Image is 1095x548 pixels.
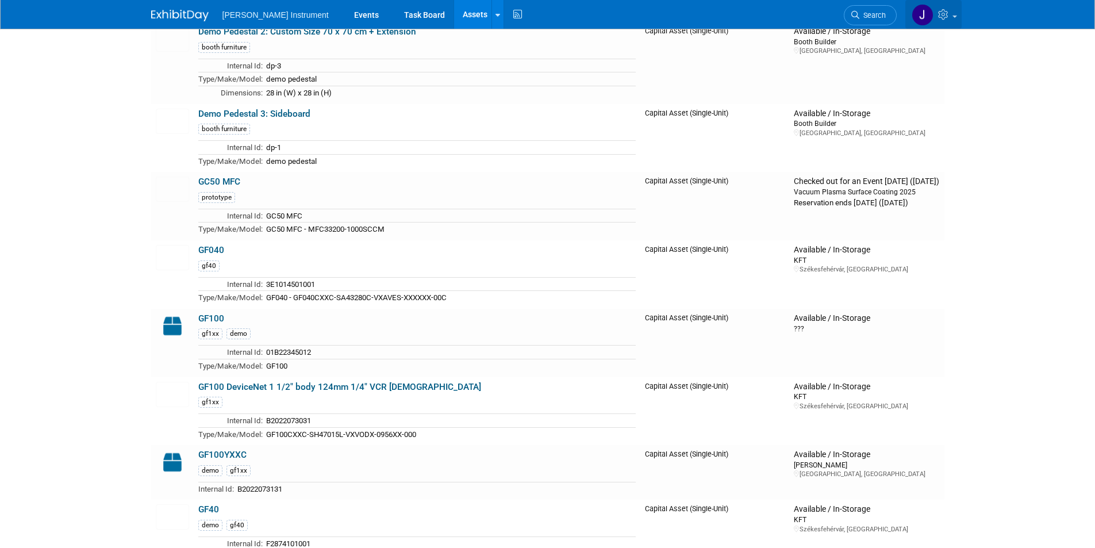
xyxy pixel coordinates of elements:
[234,482,636,495] td: B2022073131
[198,414,263,428] td: Internal Id:
[640,309,789,377] td: Capital Asset (Single-Unit)
[263,346,636,359] td: 01B22345012
[198,124,250,135] div: booth furniture
[198,192,235,203] div: prototype
[794,47,939,55] div: [GEOGRAPHIC_DATA], [GEOGRAPHIC_DATA]
[198,465,222,476] div: demo
[794,324,939,334] div: ???
[640,22,789,104] td: Capital Asset (Single-Unit)
[794,460,939,470] div: [PERSON_NAME]
[794,450,939,460] div: Available / In-Storage
[222,10,329,20] span: [PERSON_NAME] Instrument
[198,328,222,339] div: gf1xx
[198,397,222,408] div: gf1xx
[640,377,789,446] td: Capital Asset (Single-Unit)
[198,382,481,392] a: GF100 DeviceNet 1 1/2" body 124mm 1/4" VCR [DEMOGRAPHIC_DATA]
[640,172,789,240] td: Capital Asset (Single-Unit)
[198,72,263,86] td: Type/Make/Model:
[794,177,939,187] div: Checked out for an Event [DATE] ([DATE])
[859,11,886,20] span: Search
[198,291,263,304] td: Type/Make/Model:
[794,255,939,265] div: KFT
[198,223,263,236] td: Type/Make/Model:
[263,359,636,372] td: GF100
[794,382,939,392] div: Available / In-Storage
[198,109,310,119] a: Demo Pedestal 3: Sideboard
[226,520,248,531] div: gf40
[263,427,636,440] td: GF100CXXC-SH47015L-VXVODX-0956XX-000
[198,59,263,72] td: Internal Id:
[198,359,263,372] td: Type/Make/Model:
[263,59,636,72] td: dp-3
[794,118,939,128] div: Booth Builder
[263,414,636,428] td: B2022073031
[198,346,263,359] td: Internal Id:
[794,109,939,119] div: Available / In-Storage
[794,515,939,524] div: KFT
[198,520,222,531] div: demo
[151,10,209,21] img: ExhibitDay
[226,328,251,339] div: demo
[640,104,789,173] td: Capital Asset (Single-Unit)
[156,450,189,475] img: Capital-Asset-Icon-2.png
[263,154,636,167] td: demo pedestal
[198,504,219,515] a: GF40
[844,5,897,25] a: Search
[198,86,263,99] td: Dimensions:
[198,154,263,167] td: Type/Make/Model:
[156,313,189,339] img: Capital-Asset-Icon-2.png
[794,470,939,478] div: [GEOGRAPHIC_DATA], [GEOGRAPHIC_DATA]
[263,277,636,291] td: 3E1014501001
[263,72,636,86] td: demo pedestal
[794,313,939,324] div: Available / In-Storage
[794,525,939,534] div: Székesfehérvár, [GEOGRAPHIC_DATA]
[198,177,240,187] a: GC50 MFC
[794,504,939,515] div: Available / In-Storage
[912,4,933,26] img: Judit Schaller
[794,265,939,274] div: Székesfehérvár, [GEOGRAPHIC_DATA]
[198,482,234,495] td: Internal Id:
[198,245,224,255] a: GF040
[198,26,416,37] a: Demo Pedestal 2: Custom Size 70 x 70 cm + Extension
[640,445,789,500] td: Capital Asset (Single-Unit)
[794,129,939,137] div: [GEOGRAPHIC_DATA], [GEOGRAPHIC_DATA]
[198,141,263,155] td: Internal Id:
[198,42,250,53] div: booth furniture
[226,465,251,476] div: gf1xx
[263,209,636,223] td: GC50 MFC
[794,26,939,37] div: Available / In-Storage
[640,240,789,309] td: Capital Asset (Single-Unit)
[198,260,220,271] div: gf40
[794,245,939,255] div: Available / In-Storage
[198,277,263,291] td: Internal Id:
[794,402,939,411] div: Székesfehérvár, [GEOGRAPHIC_DATA]
[794,187,939,197] div: Vacuum Plasma Surface Coating 2025
[198,313,224,324] a: GF100
[263,223,636,236] td: GC50 MFC - MFC33200-1000SCCM
[266,89,332,97] span: 28 in (W) x 28 in (H)
[198,427,263,440] td: Type/Make/Model:
[794,37,939,47] div: Booth Builder
[263,291,636,304] td: GF040 - GF040CXXC-SA43280C-VXAVES-XXXXXX-00C
[794,392,939,401] div: KFT
[794,197,939,208] div: Reservation ends [DATE] ([DATE])
[263,141,636,155] td: dp-1
[198,209,263,223] td: Internal Id:
[198,450,247,460] a: GF100YXXC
